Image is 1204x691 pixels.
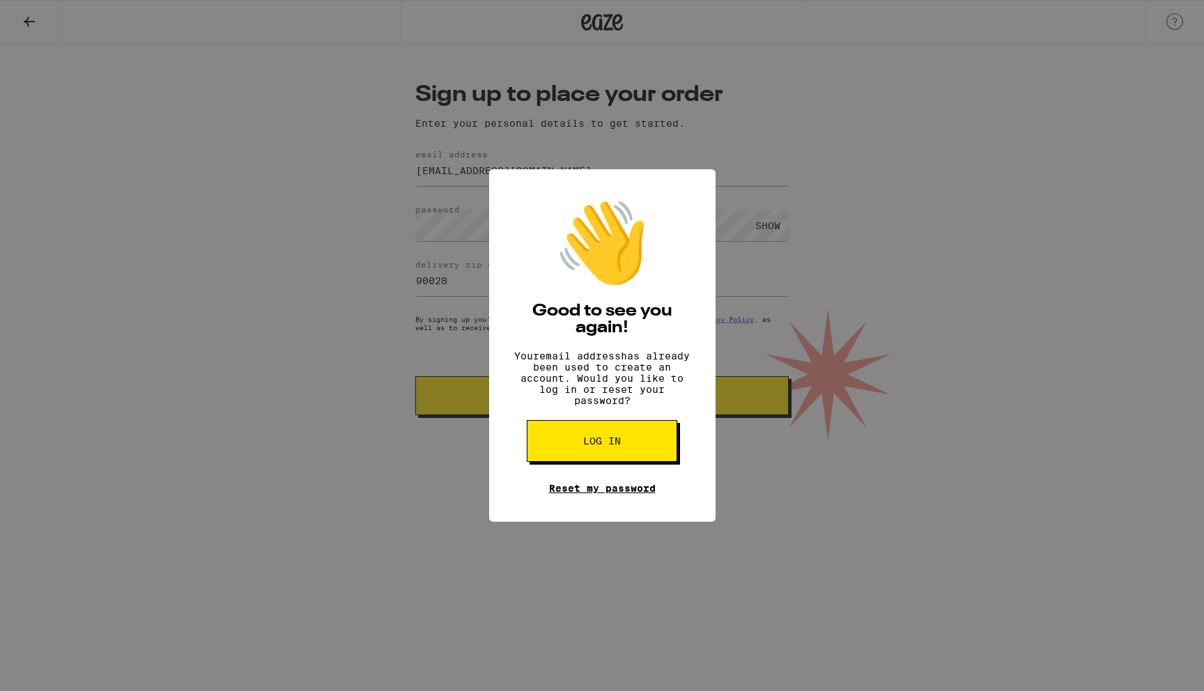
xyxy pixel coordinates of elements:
[549,483,656,494] a: Reset my password
[8,10,100,21] span: Hi. Need any help?
[527,420,677,462] button: Log in
[510,350,695,406] p: Your email address has already been used to create an account. Would you like to log in or reset ...
[510,303,695,336] h2: Good to see you again!
[553,197,651,289] div: 👋
[583,436,621,446] span: Log in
